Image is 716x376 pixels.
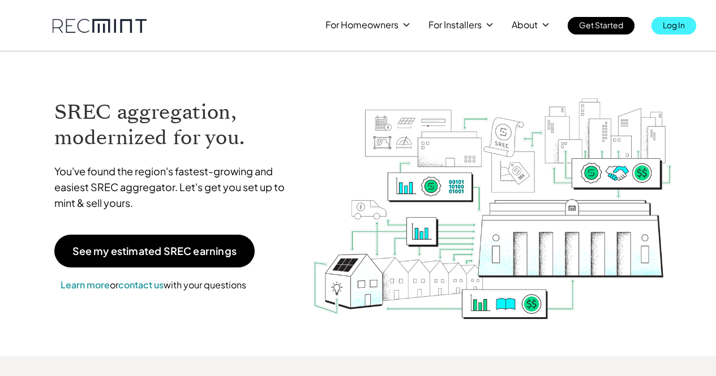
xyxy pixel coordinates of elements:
p: See my estimated SREC earnings [72,246,237,256]
p: Get Started [579,17,623,33]
p: For Homeowners [325,17,398,33]
p: About [512,17,538,33]
h1: SREC aggregation, modernized for you. [54,100,295,150]
p: For Installers [428,17,482,33]
p: You've found the region's fastest-growing and easiest SREC aggregator. Let's get you set up to mi... [54,163,295,211]
a: contact us [118,279,164,291]
a: Learn more [61,279,110,291]
a: Log In [651,17,696,34]
a: Get Started [568,17,634,34]
p: Log In [663,17,685,33]
p: or with your questions [54,278,252,292]
img: RECmint value cycle [312,68,673,322]
a: See my estimated SREC earnings [54,235,255,267]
